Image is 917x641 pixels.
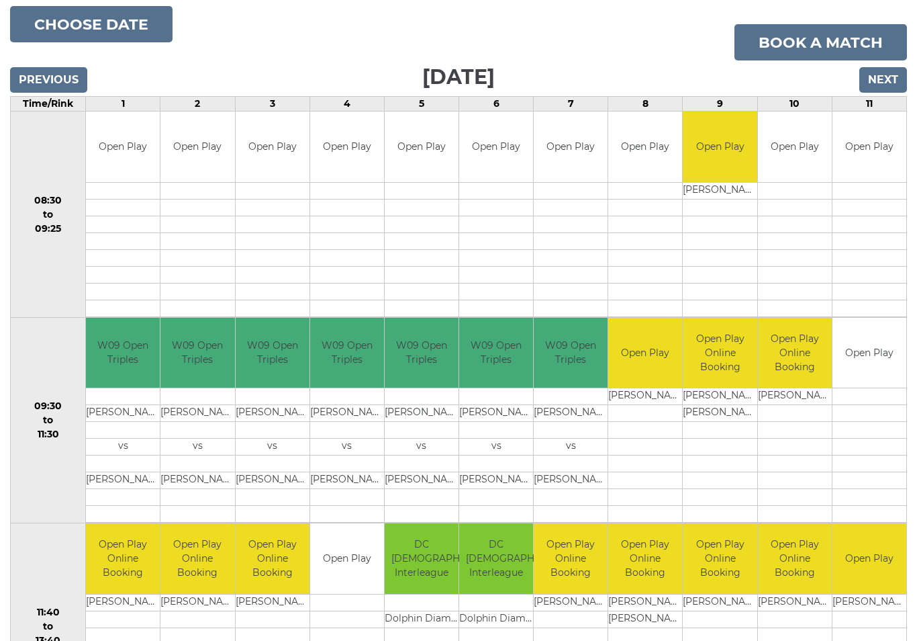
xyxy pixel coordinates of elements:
[534,524,608,595] td: Open Play Online Booking
[534,595,608,611] td: [PERSON_NAME]
[385,439,458,456] td: vs
[10,7,173,43] button: Choose date
[608,524,682,595] td: Open Play Online Booking
[160,112,234,183] td: Open Play
[534,318,608,389] td: W09 Open Triples
[734,25,907,61] a: Book a match
[310,318,384,389] td: W09 Open Triples
[160,473,234,490] td: [PERSON_NAME]
[608,611,682,628] td: [PERSON_NAME]
[758,524,832,595] td: Open Play Online Booking
[86,439,160,456] td: vs
[310,473,384,490] td: [PERSON_NAME]
[534,97,608,112] td: 7
[683,406,757,423] td: [PERSON_NAME]
[832,97,906,112] td: 11
[10,68,87,93] input: Previous
[459,611,533,628] td: Dolphin Diamonds
[534,473,608,490] td: [PERSON_NAME]
[608,389,682,406] td: [PERSON_NAME]
[86,524,160,595] td: Open Play Online Booking
[608,318,682,389] td: Open Play
[160,524,234,595] td: Open Play Online Booking
[385,406,458,423] td: [PERSON_NAME]
[534,439,608,456] td: vs
[160,406,234,423] td: [PERSON_NAME]
[608,97,683,112] td: 8
[385,611,458,628] td: Dolphin Diamonds
[832,112,906,183] td: Open Play
[236,473,309,490] td: [PERSON_NAME]
[384,97,458,112] td: 5
[683,318,757,389] td: Open Play Online Booking
[459,473,533,490] td: [PERSON_NAME]
[757,97,832,112] td: 10
[11,112,86,318] td: 08:30 to 09:25
[683,97,757,112] td: 9
[459,439,533,456] td: vs
[236,524,309,595] td: Open Play Online Booking
[236,439,309,456] td: vs
[11,97,86,112] td: Time/Rink
[86,112,160,183] td: Open Play
[385,318,458,389] td: W09 Open Triples
[86,406,160,423] td: [PERSON_NAME]
[608,595,682,611] td: [PERSON_NAME]
[534,406,608,423] td: [PERSON_NAME]
[236,406,309,423] td: [PERSON_NAME]
[683,595,757,611] td: [PERSON_NAME]
[310,112,384,183] td: Open Play
[758,112,832,183] td: Open Play
[459,97,534,112] td: 6
[11,318,86,524] td: 09:30 to 11:30
[683,389,757,406] td: [PERSON_NAME]
[459,524,533,595] td: DC [DEMOGRAPHIC_DATA] Interleague
[385,473,458,490] td: [PERSON_NAME]
[832,524,906,595] td: Open Play
[160,318,234,389] td: W09 Open Triples
[310,524,384,595] td: Open Play
[832,318,906,389] td: Open Play
[859,68,907,93] input: Next
[236,318,309,389] td: W09 Open Triples
[310,439,384,456] td: vs
[310,406,384,423] td: [PERSON_NAME]
[683,112,757,183] td: Open Play
[459,112,533,183] td: Open Play
[758,595,832,611] td: [PERSON_NAME]
[309,97,384,112] td: 4
[86,318,160,389] td: W09 Open Triples
[236,112,309,183] td: Open Play
[86,473,160,490] td: [PERSON_NAME]
[235,97,309,112] td: 3
[385,524,458,595] td: DC [DEMOGRAPHIC_DATA] Interleague
[459,318,533,389] td: W09 Open Triples
[608,112,682,183] td: Open Play
[160,595,234,611] td: [PERSON_NAME]
[86,595,160,611] td: [PERSON_NAME]
[683,183,757,200] td: [PERSON_NAME]
[534,112,608,183] td: Open Play
[758,389,832,406] td: [PERSON_NAME]
[385,112,458,183] td: Open Play
[236,595,309,611] td: [PERSON_NAME]
[832,595,906,611] td: [PERSON_NAME]
[160,439,234,456] td: vs
[160,97,235,112] td: 2
[683,524,757,595] td: Open Play Online Booking
[758,318,832,389] td: Open Play Online Booking
[459,406,533,423] td: [PERSON_NAME]
[86,97,160,112] td: 1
